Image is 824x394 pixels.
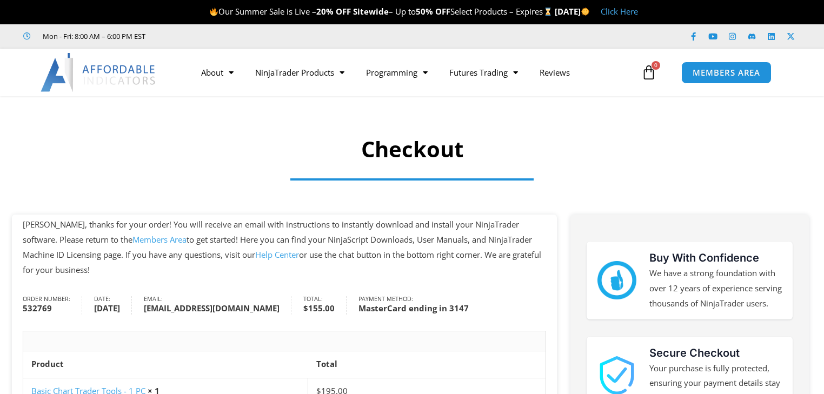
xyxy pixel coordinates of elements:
[190,60,244,85] a: About
[40,30,145,43] span: Mon - Fri: 8:00 AM – 6:00 PM EST
[41,53,157,92] img: LogoAI | Affordable Indicators – NinjaTrader
[355,60,438,85] a: Programming
[416,6,450,17] strong: 50% OFF
[681,62,772,84] a: MEMBERS AREA
[190,60,639,85] nav: Menu
[303,303,335,313] bdi: 155.00
[358,296,480,314] li: Payment method:
[23,302,70,315] strong: 532769
[649,266,782,311] p: We have a strong foundation with over 12 years of experience serving thousands of NinjaTrader users.
[353,6,389,17] strong: Sitewide
[303,303,308,313] span: $
[23,296,82,314] li: Order number:
[649,250,782,266] h3: Buy With Confidence
[209,6,554,17] span: Our Summer Sale is Live – – Up to Select Products – Expires
[23,351,308,378] th: Product
[144,296,291,314] li: Email:
[244,60,355,85] a: NinjaTrader Products
[210,8,218,16] img: 🔥
[358,302,469,315] strong: MasterCard ending in 3147
[144,302,280,315] strong: [EMAIL_ADDRESS][DOMAIN_NAME]
[94,296,132,314] li: Date:
[601,6,638,17] a: Click Here
[581,8,589,16] img: 🌞
[597,261,636,299] img: mark thumbs good 43913 | Affordable Indicators – NinjaTrader
[308,351,546,378] th: Total
[316,6,351,17] strong: 20% OFF
[94,302,120,315] strong: [DATE]
[529,60,581,85] a: Reviews
[625,57,673,88] a: 0
[693,69,760,77] span: MEMBERS AREA
[54,134,770,164] h1: Checkout
[649,345,782,361] h3: Secure Checkout
[303,296,347,314] li: Total:
[132,234,187,245] a: Members Area
[555,6,590,17] strong: [DATE]
[652,61,660,70] span: 0
[255,249,299,260] a: Help Center
[161,31,323,42] iframe: Customer reviews powered by Trustpilot
[23,217,546,277] p: [PERSON_NAME], thanks for your order! You will receive an email with instructions to instantly do...
[438,60,529,85] a: Futures Trading
[544,8,552,16] img: ⌛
